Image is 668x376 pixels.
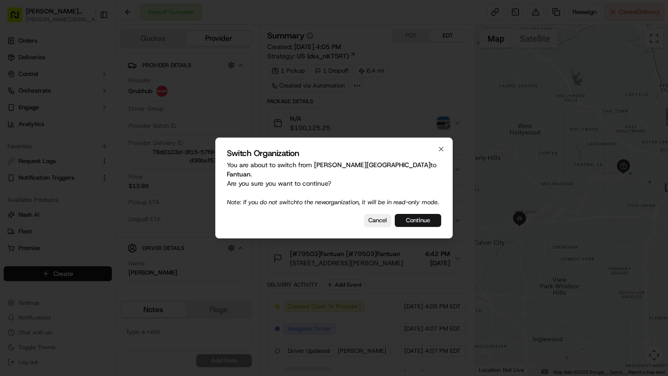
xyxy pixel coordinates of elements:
[395,214,441,227] button: Continue
[364,214,391,227] button: Cancel
[227,170,250,178] span: Fantuan
[314,161,430,169] span: [PERSON_NAME][GEOGRAPHIC_DATA]
[227,149,441,157] h2: Switch Organization
[227,198,439,206] span: Note: If you do not switch to the new organization, it will be in read-only mode.
[227,160,441,207] p: You are about to switch from to . Are you sure you want to continue?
